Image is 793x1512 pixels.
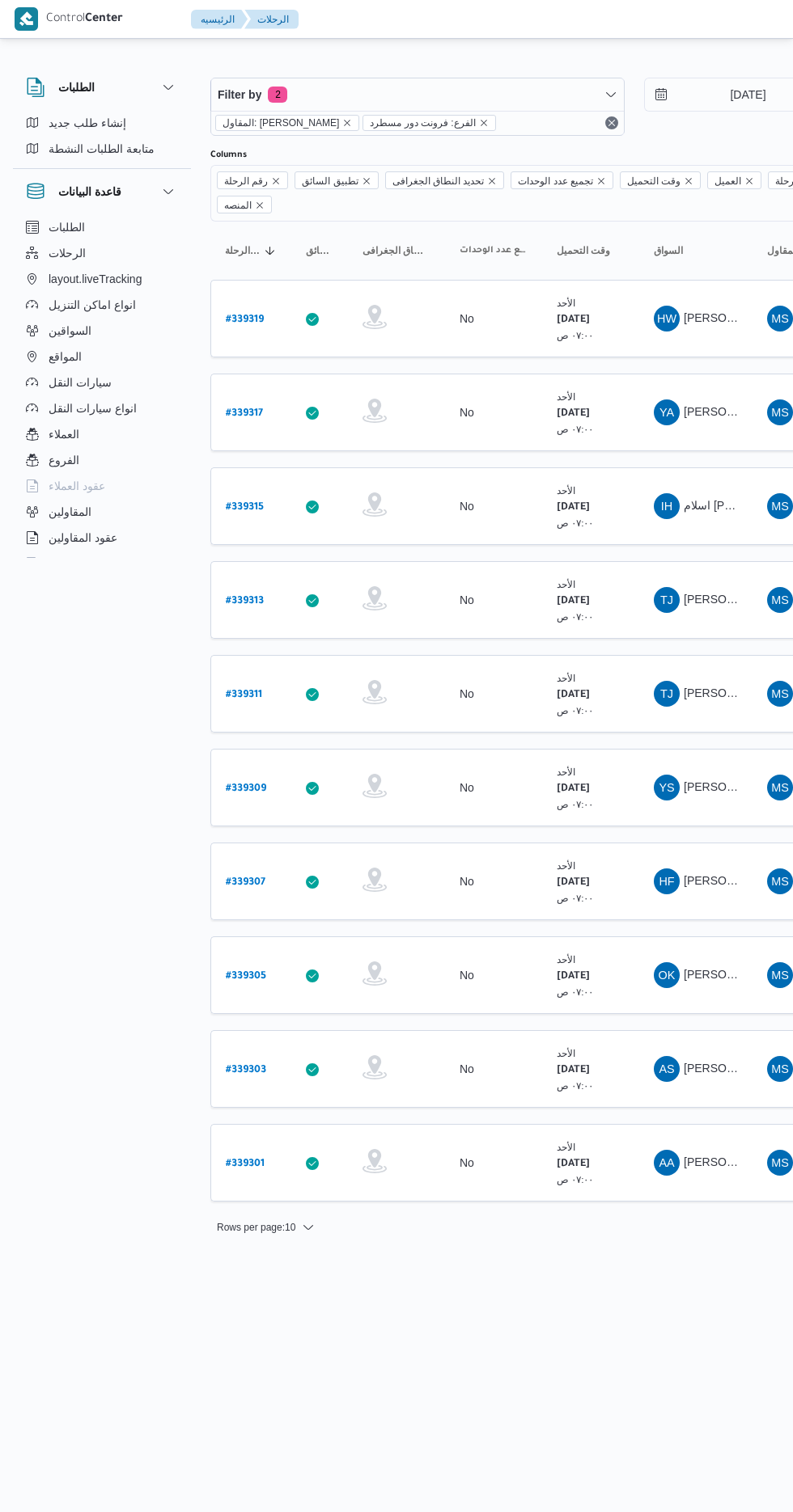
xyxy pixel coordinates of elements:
[363,244,430,257] span: تحديد النطاق الجغرافى
[767,587,793,613] div: Muhammad Slah Abadalltaif Alshrif
[26,182,178,201] button: قاعدة البيانات
[460,499,474,513] div: No
[620,171,701,189] span: وقت التحميل
[557,673,575,683] small: الأحد
[356,238,437,264] button: تحديد النطاق الجغرافى
[218,238,283,264] button: رقم الرحلةSorted in descending order
[19,240,184,266] button: الرحلات
[370,116,475,130] span: الفرع: فرونت دور مسطرد
[19,110,184,136] button: إنشاء طلب جديد
[49,528,117,547] span: عقود المقاولين
[19,370,184,395] button: سيارات النقل
[557,877,590,889] b: [DATE]
[19,395,184,421] button: انواع سيارات النقل
[19,473,184,499] button: عقود العملاء
[767,493,793,519] div: Muhammad Slah Abadalltaif Alshrif
[557,611,594,622] small: ٠٧:٠٠ ص
[659,1150,674,1176] span: AA
[511,171,613,189] span: تجميع عدد الوحدات
[654,962,680,988] div: Omar Karm Alsaid Aid Rsalan
[657,306,676,332] span: HW
[15,7,38,31] img: X8yXhbKr1z7QwAAAABJRU5ErkJggg==
[224,196,252,214] span: المنصه
[479,118,489,128] button: remove selected entity
[557,424,594,434] small: ٠٧:٠٠ ص
[557,690,590,701] b: [DATE]
[557,1174,594,1185] small: ٠٧:٠٠ ص
[255,201,265,210] button: Remove المنصه from selection in this group
[19,421,184,447] button: العملاء
[226,589,264,611] a: #339313
[654,399,680,425] div: Ysri Abadalamtlb Abadarazq Muhammad
[557,1142,575,1152] small: الأحد
[557,1065,590,1076] b: [DATE]
[659,1056,674,1082] span: AS
[518,172,593,190] span: تجميع عدد الوحدات
[226,1159,265,1170] b: # 339301
[557,391,575,402] small: الأحد
[26,78,178,97] button: الطلبات
[660,681,673,707] span: TJ
[659,775,674,800] span: YS
[557,502,590,513] b: [DATE]
[771,681,789,707] span: MS
[744,176,754,186] button: Remove العميل from selection in this group
[49,476,105,496] span: عقود العملاء
[715,172,741,190] span: العميل
[654,244,683,257] span: السواق
[295,171,378,189] span: تطبيق السائق
[557,783,590,795] b: [DATE]
[654,868,680,894] div: Hsham Farj Muhammad Aamar
[19,214,184,240] button: الطلبات
[210,1218,321,1237] button: Rows per page:10
[226,965,266,986] a: #339305
[226,683,262,705] a: #339311
[654,587,680,613] div: Tamar Jlal Muhammad Mahajob
[557,517,594,528] small: ٠٧:٠٠ ص
[557,1159,590,1170] b: [DATE]
[363,115,495,131] span: الفرع: فرونت دور مسطرد
[19,136,184,162] button: متابعة الطلبات النشطة
[660,587,673,613] span: TJ
[306,244,333,257] span: تطبيق السائق
[602,113,621,133] button: Remove
[767,1056,793,1082] div: Muhammad Slah Abadalltaif Alshrif
[661,493,672,519] span: IH
[767,399,793,425] div: Muhammad Slah Abadalltaif Alshrif
[226,408,263,420] b: # 339317
[557,986,594,997] small: ٠٧:٠٠ ص
[226,1065,266,1076] b: # 339303
[49,502,91,522] span: المقاولين
[557,971,590,982] b: [DATE]
[460,244,528,257] span: تجميع عدد الوحدات
[13,110,191,168] div: الطلبات
[771,868,789,894] span: MS
[225,244,261,257] span: رقم الرحلة; Sorted in descending order
[654,1056,680,1082] div: Aizat Saaid Ahmad Abwahamd
[191,10,248,29] button: الرئيسيه
[460,780,474,795] div: No
[557,315,590,326] b: [DATE]
[19,318,184,344] button: السواقين
[226,777,266,799] a: #339309
[767,306,793,332] div: Muhammad Slah Abadalltaif Alshrif
[85,13,123,26] b: Center
[771,399,789,425] span: MS
[226,402,263,424] a: #339317
[268,87,287,103] span: 2 active filters
[218,85,261,104] span: Filter by
[19,447,184,473] button: الفروع
[226,1152,265,1174] a: #339301
[299,238,340,264] button: تطبيق السائق
[654,775,680,800] div: Yhai Samai Abadalftah Muhammad Abo Alhamd
[684,1155,777,1168] span: [PERSON_NAME]
[684,405,777,418] span: [PERSON_NAME]
[217,1218,295,1237] span: Rows per page : 10
[244,10,299,29] button: الرحلات
[210,149,247,162] label: Columns
[226,690,262,701] b: # 339311
[557,1048,575,1058] small: الأحد
[362,176,371,186] button: Remove تطبيق السائق from selection in this group
[385,171,505,189] span: تحديد النطاق الجغرافى
[557,860,575,871] small: الأحد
